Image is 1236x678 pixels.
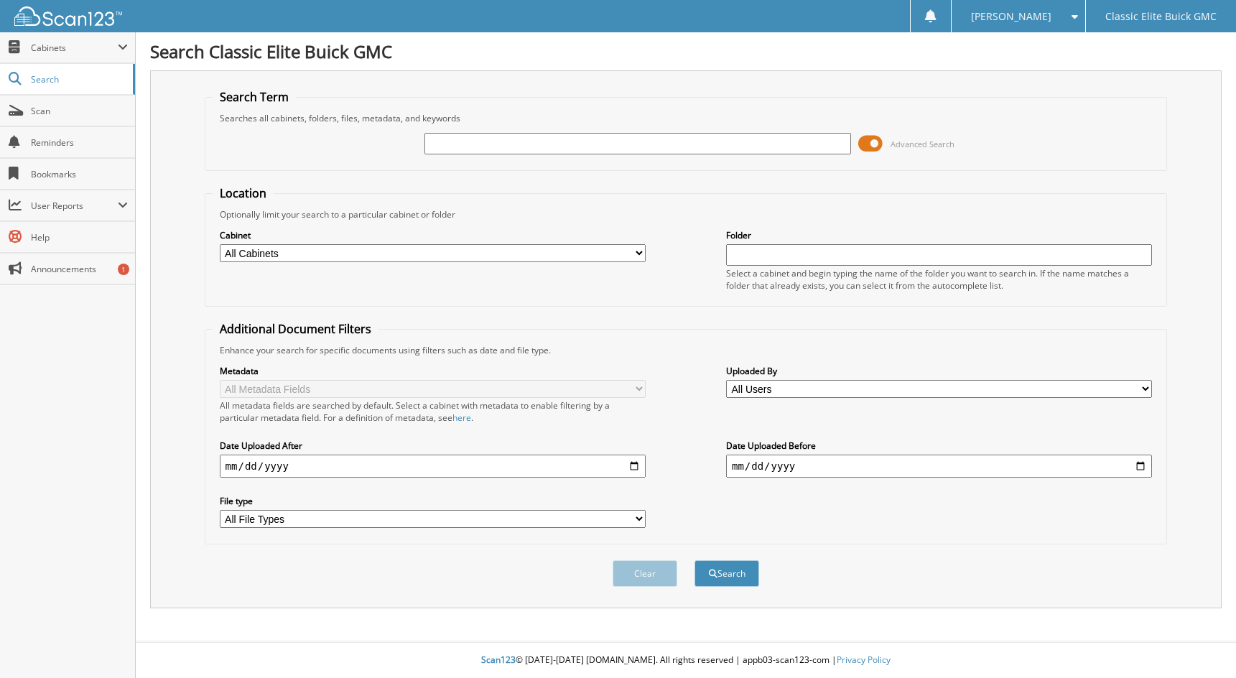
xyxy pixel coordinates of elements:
[31,136,128,149] span: Reminders
[31,42,118,54] span: Cabinets
[726,440,1152,452] label: Date Uploaded Before
[220,229,646,241] label: Cabinet
[220,365,646,377] label: Metadata
[891,139,954,149] span: Advanced Search
[31,231,128,243] span: Help
[220,440,646,452] label: Date Uploaded After
[220,455,646,478] input: start
[213,185,274,201] legend: Location
[213,344,1160,356] div: Enhance your search for specific documents using filters such as date and file type.
[220,399,646,424] div: All metadata fields are searched by default. Select a cabinet with metadata to enable filtering b...
[136,643,1236,678] div: © [DATE]-[DATE] [DOMAIN_NAME]. All rights reserved | appb03-scan123-com |
[613,560,677,587] button: Clear
[118,264,129,275] div: 1
[150,40,1222,63] h1: Search Classic Elite Buick GMC
[31,200,118,212] span: User Reports
[14,6,122,26] img: scan123-logo-white.svg
[213,89,296,105] legend: Search Term
[726,455,1152,478] input: end
[1105,12,1217,21] span: Classic Elite Buick GMC
[213,208,1160,220] div: Optionally limit your search to a particular cabinet or folder
[452,412,471,424] a: here
[31,73,126,85] span: Search
[31,105,128,117] span: Scan
[213,112,1160,124] div: Searches all cabinets, folders, files, metadata, and keywords
[213,321,378,337] legend: Additional Document Filters
[481,654,516,666] span: Scan123
[31,263,128,275] span: Announcements
[837,654,891,666] a: Privacy Policy
[694,560,759,587] button: Search
[726,365,1152,377] label: Uploaded By
[31,168,128,180] span: Bookmarks
[971,12,1051,21] span: [PERSON_NAME]
[726,267,1152,292] div: Select a cabinet and begin typing the name of the folder you want to search in. If the name match...
[220,495,646,507] label: File type
[726,229,1152,241] label: Folder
